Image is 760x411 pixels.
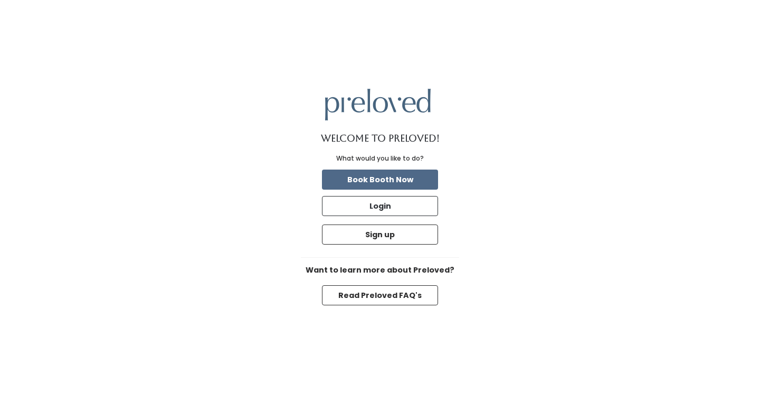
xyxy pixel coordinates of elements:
[322,196,438,216] button: Login
[322,170,438,190] button: Book Booth Now
[322,225,438,245] button: Sign up
[320,194,440,218] a: Login
[320,222,440,247] a: Sign up
[321,133,440,144] h1: Welcome to Preloved!
[325,89,431,120] img: preloved logo
[301,266,459,275] h6: Want to learn more about Preloved?
[336,154,424,163] div: What would you like to do?
[322,285,438,305] button: Read Preloved FAQ's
